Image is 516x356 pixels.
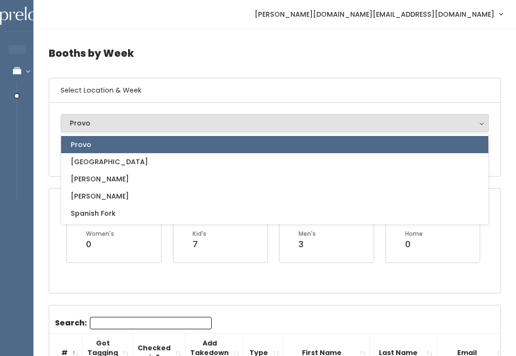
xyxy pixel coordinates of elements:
div: Kid's [193,230,206,238]
span: [PERSON_NAME][DOMAIN_NAME][EMAIL_ADDRESS][DOMAIN_NAME] [255,9,494,20]
div: Women's [86,230,114,238]
input: Search: [90,317,212,329]
span: Provo [71,139,91,150]
div: 3 [299,238,316,251]
div: Men's [299,230,316,238]
button: Provo [61,114,489,132]
div: 0 [405,238,423,251]
label: Search: [55,317,212,329]
div: 7 [193,238,206,251]
span: [GEOGRAPHIC_DATA] [71,157,148,167]
div: 0 [86,238,114,251]
span: [PERSON_NAME] [71,191,129,201]
h4: Booths by Week [49,40,501,66]
div: Home [405,230,423,238]
a: [PERSON_NAME][DOMAIN_NAME][EMAIL_ADDRESS][DOMAIN_NAME] [245,4,512,24]
span: [PERSON_NAME] [71,174,129,184]
span: Spanish Fork [71,208,116,219]
h6: Select Location & Week [49,78,500,103]
div: Provo [70,118,480,128]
